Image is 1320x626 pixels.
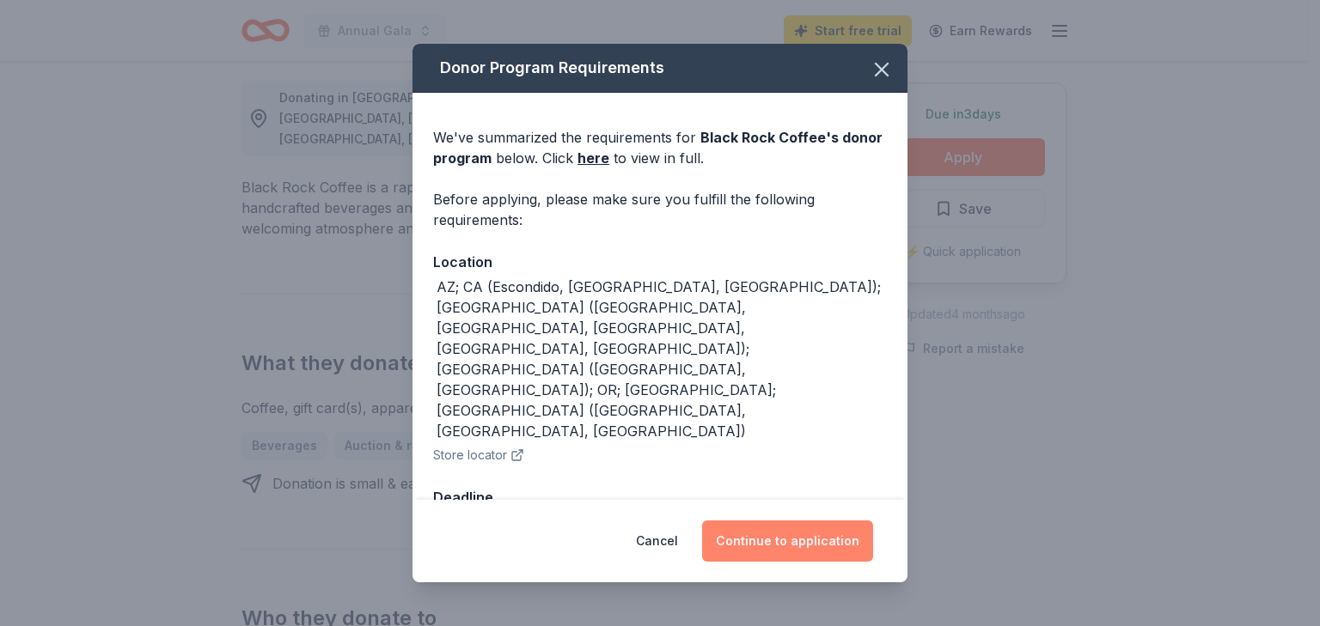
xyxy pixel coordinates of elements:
button: Continue to application [702,520,873,562]
div: Deadline [433,486,887,508]
button: Cancel [636,520,678,562]
div: AZ; CA (Escondido, [GEOGRAPHIC_DATA], [GEOGRAPHIC_DATA]); [GEOGRAPHIC_DATA] ([GEOGRAPHIC_DATA], [... [437,277,887,441]
a: here [577,148,609,168]
div: Location [433,251,887,273]
div: Before applying, please make sure you fulfill the following requirements: [433,189,887,230]
div: We've summarized the requirements for below. Click to view in full. [433,127,887,168]
div: Donor Program Requirements [412,44,907,93]
button: Store locator [433,445,524,465]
